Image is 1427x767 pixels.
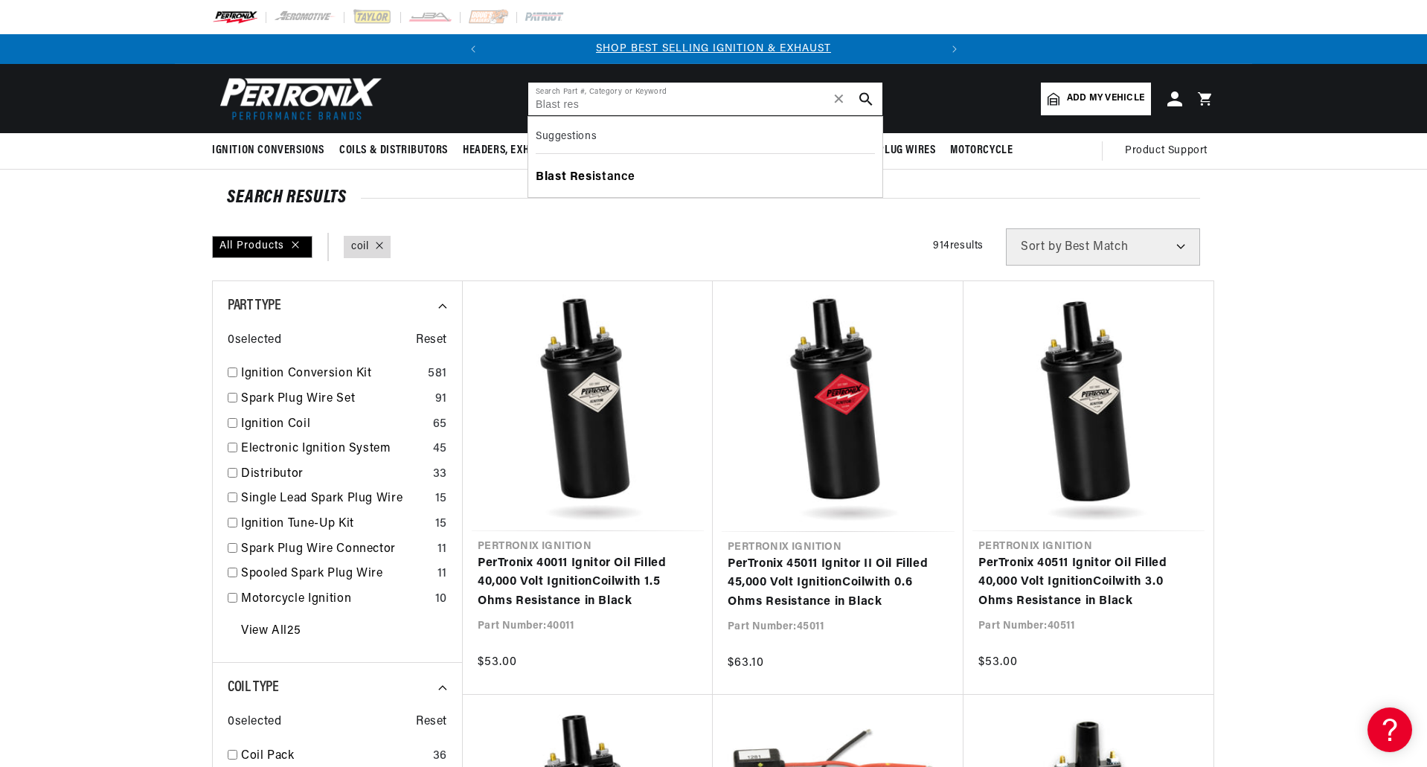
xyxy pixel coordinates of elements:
[416,331,447,350] span: Reset
[435,515,447,534] div: 15
[241,490,429,509] a: Single Lead Spark Plug Wire
[943,133,1020,168] summary: Motorcycle
[212,143,324,158] span: Ignition Conversions
[435,590,447,609] div: 10
[435,390,447,409] div: 91
[433,440,447,459] div: 45
[940,34,969,64] button: Translation missing: en.sections.announcements.next_announcement
[416,713,447,732] span: Reset
[228,713,281,732] span: 0 selected
[596,43,831,54] a: SHOP BEST SELLING IGNITION & EXHAUST
[536,171,566,183] b: Blast
[1006,228,1200,266] select: Sort by
[212,236,312,258] div: All Products
[212,73,383,124] img: Pertronix
[488,41,940,57] div: 1 of 2
[339,143,448,158] span: Coils & Distributors
[978,554,1199,612] a: PerTronix 40511 Ignitor Oil Filled 40,000 Volt IgnitionCoilwith 3.0 Ohms Resistance in Black
[351,239,368,255] a: coil
[433,465,447,484] div: 33
[241,365,422,384] a: Ignition Conversion Kit
[241,622,301,641] a: View All 25
[1021,241,1062,253] span: Sort by
[437,540,447,559] div: 11
[488,41,940,57] div: Announcement
[241,515,429,534] a: Ignition Tune-Up Kit
[437,565,447,584] div: 11
[212,133,332,168] summary: Ignition Conversions
[838,133,943,168] summary: Spark Plug Wires
[1067,92,1144,106] span: Add my vehicle
[227,190,1200,205] div: SEARCH RESULTS
[570,171,592,183] b: Res
[241,565,432,584] a: Spooled Spark Plug Wire
[241,590,429,609] a: Motorcycle Ignition
[241,747,427,766] a: Coil Pack
[478,554,698,612] a: PerTronix 40011 Ignitor Oil Filled 40,000 Volt IgnitionCoilwith 1.5 Ohms Resistance in Black
[1041,83,1151,115] a: Add my vehicle
[228,298,280,313] span: Part Type
[536,124,875,154] div: Suggestions
[435,490,447,509] div: 15
[241,465,427,484] a: Distributor
[433,415,447,434] div: 65
[228,331,281,350] span: 0 selected
[428,365,447,384] div: 581
[458,34,488,64] button: Translation missing: en.sections.announcements.previous_announcement
[332,133,455,168] summary: Coils & Distributors
[455,133,644,168] summary: Headers, Exhausts & Components
[241,390,429,409] a: Spark Plug Wire Set
[228,680,278,695] span: Coil Type
[528,83,882,115] input: Search Part #, Category or Keyword
[728,555,949,612] a: PerTronix 45011 Ignitor II Oil Filled 45,000 Volt IgnitionCoilwith 0.6 Ohms Resistance in Black
[950,143,1013,158] span: Motorcycle
[241,540,432,559] a: Spark Plug Wire Connector
[241,415,427,434] a: Ignition Coil
[933,240,984,251] span: 914 results
[1125,143,1208,159] span: Product Support
[536,165,875,190] div: istance
[1125,133,1215,169] summary: Product Support
[175,34,1252,64] slideshow-component: Translation missing: en.sections.announcements.announcement_bar
[241,440,427,459] a: Electronic Ignition System
[463,143,637,158] span: Headers, Exhausts & Components
[850,83,882,115] button: search button
[845,143,936,158] span: Spark Plug Wires
[433,747,447,766] div: 36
